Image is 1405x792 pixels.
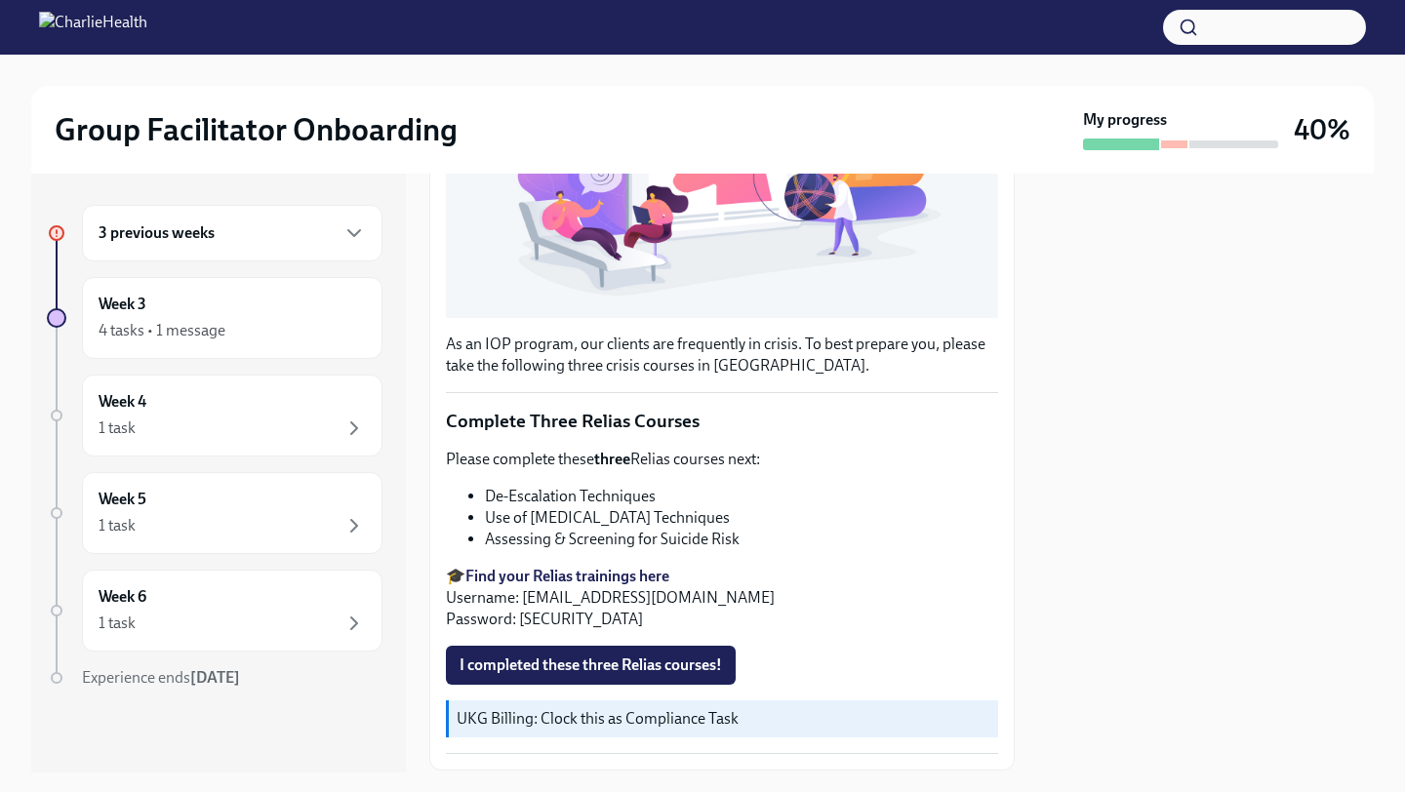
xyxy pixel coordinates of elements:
h6: Week 5 [99,489,146,510]
div: 3 previous weeks [82,205,382,261]
a: Find your Relias trainings here [465,567,669,585]
strong: [DATE] [190,668,240,687]
h6: Week 3 [99,294,146,315]
div: 1 task [99,417,136,439]
p: Complete Three Relias Courses [446,409,998,434]
h3: 40% [1294,112,1350,147]
a: Week 61 task [47,570,382,652]
li: Assessing & Screening for Suicide Risk [485,529,998,550]
p: Please complete these Relias courses next: [446,449,998,470]
img: CharlieHealth [39,12,147,43]
a: Week 41 task [47,375,382,456]
h2: Group Facilitator Onboarding [55,110,458,149]
button: I completed these three Relias courses! [446,646,736,685]
a: Week 34 tasks • 1 message [47,277,382,359]
li: De-Escalation Techniques [485,486,998,507]
span: Experience ends [82,668,240,687]
strong: My progress [1083,109,1167,131]
p: As an IOP program, our clients are frequently in crisis. To best prepare you, please take the fol... [446,334,998,376]
a: Week 51 task [47,472,382,554]
h6: 3 previous weeks [99,222,215,244]
h6: Week 4 [99,391,146,413]
div: 1 task [99,515,136,536]
strong: three [594,450,630,468]
li: Use of [MEDICAL_DATA] Techniques [485,507,998,529]
p: UKG Billing: Clock this as Compliance Task [457,708,990,730]
div: 4 tasks • 1 message [99,320,225,341]
h6: Week 6 [99,586,146,608]
div: 1 task [99,613,136,634]
span: I completed these three Relias courses! [460,655,722,675]
p: 🎓 Username: [EMAIL_ADDRESS][DOMAIN_NAME] Password: [SECURITY_DATA] [446,566,998,630]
